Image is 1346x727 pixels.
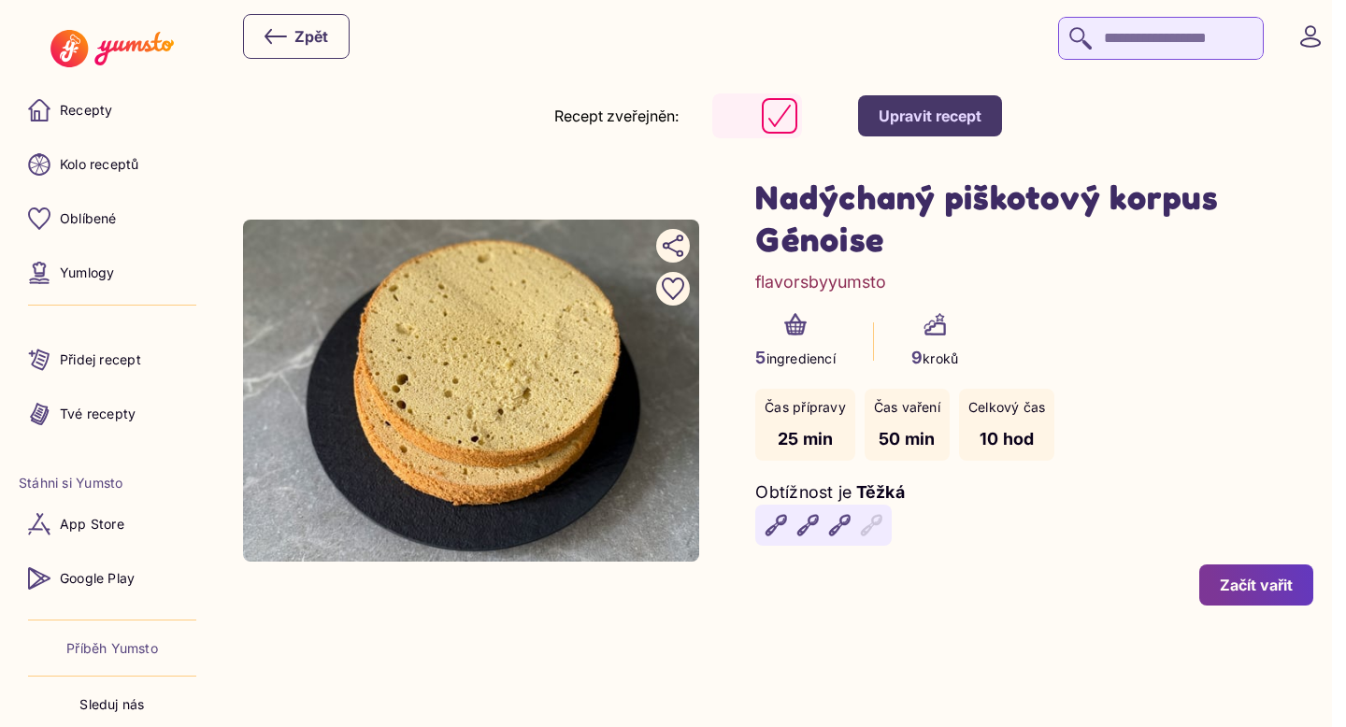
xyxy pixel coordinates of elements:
[968,398,1045,417] p: Celkový čas
[19,142,206,187] a: Kolo receptů
[765,398,846,417] p: Čas přípravy
[60,569,135,588] p: Google Play
[265,25,328,48] div: Zpět
[50,30,173,67] img: Yumsto logo
[755,348,766,367] span: 5
[1220,575,1293,595] div: Začít vařit
[19,502,206,547] a: App Store
[19,556,206,601] a: Google Play
[874,398,940,417] p: Čas vaření
[60,209,117,228] p: Oblíbené
[60,155,139,174] p: Kolo receptů
[755,176,1313,260] h1: Nadýchaný piškotový korpus Génoise
[911,348,923,367] span: 9
[858,95,1002,136] button: Upravit recept
[1199,564,1313,606] button: Začít vařit
[243,220,699,562] img: undefined
[60,515,124,534] p: App Store
[19,474,206,492] li: Stáhni si Yumsto
[755,479,852,505] p: Obtížnost je
[19,392,206,436] a: Tvé recepty
[60,350,141,369] p: Přidej recept
[60,101,112,120] p: Recepty
[879,429,936,449] span: 50 min
[19,250,206,295] a: Yumlogy
[980,429,1035,449] span: 10 hod
[79,695,144,714] p: Sleduj nás
[879,106,981,126] div: Upravit recept
[19,196,206,241] a: Oblíbené
[911,345,958,370] p: kroků
[19,88,206,133] a: Recepty
[60,264,114,282] p: Yumlogy
[60,405,136,423] p: Tvé recepty
[856,482,905,502] span: Těžká
[778,429,834,449] span: 25 min
[243,14,350,59] button: Zpět
[554,107,679,125] label: Recept zveřejněn:
[66,639,158,658] a: Příběh Yumsto
[19,337,206,382] a: Přidej recept
[755,345,836,370] p: ingrediencí
[755,269,886,294] a: flavorsbyyumsto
